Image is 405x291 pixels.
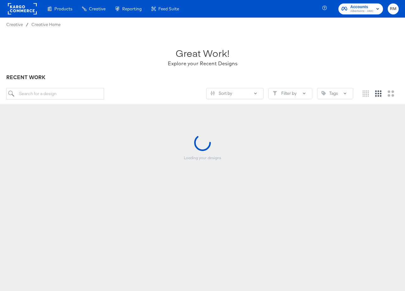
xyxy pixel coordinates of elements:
a: Creative Home [31,22,61,27]
span: Products [54,6,72,11]
svg: Large grid [388,90,394,97]
div: RECENT WORK [6,74,399,81]
span: Reporting [122,6,142,11]
svg: Filter [273,91,277,95]
button: SlidersSort by [206,88,264,99]
span: Feed Suite [158,6,179,11]
svg: Small grid [363,90,369,97]
div: Loading your designs [184,155,221,160]
span: Accounts [350,4,374,10]
span: Creative [6,22,23,27]
button: RM [388,3,399,14]
span: Creative [89,6,106,11]
svg: Sliders [211,91,215,95]
svg: Medium grid [375,90,381,97]
div: Explore your Recent Designs [168,60,238,67]
div: Great Work! [176,46,229,60]
span: Albertsons - AMC [350,9,374,14]
svg: Tag [321,91,326,95]
button: AccountsAlbertsons - AMC [338,3,383,14]
button: FilterFilter by [268,88,312,99]
span: RM [390,5,396,13]
button: TagTags [317,88,353,99]
input: Search for a design [6,88,104,100]
span: / [23,22,31,27]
